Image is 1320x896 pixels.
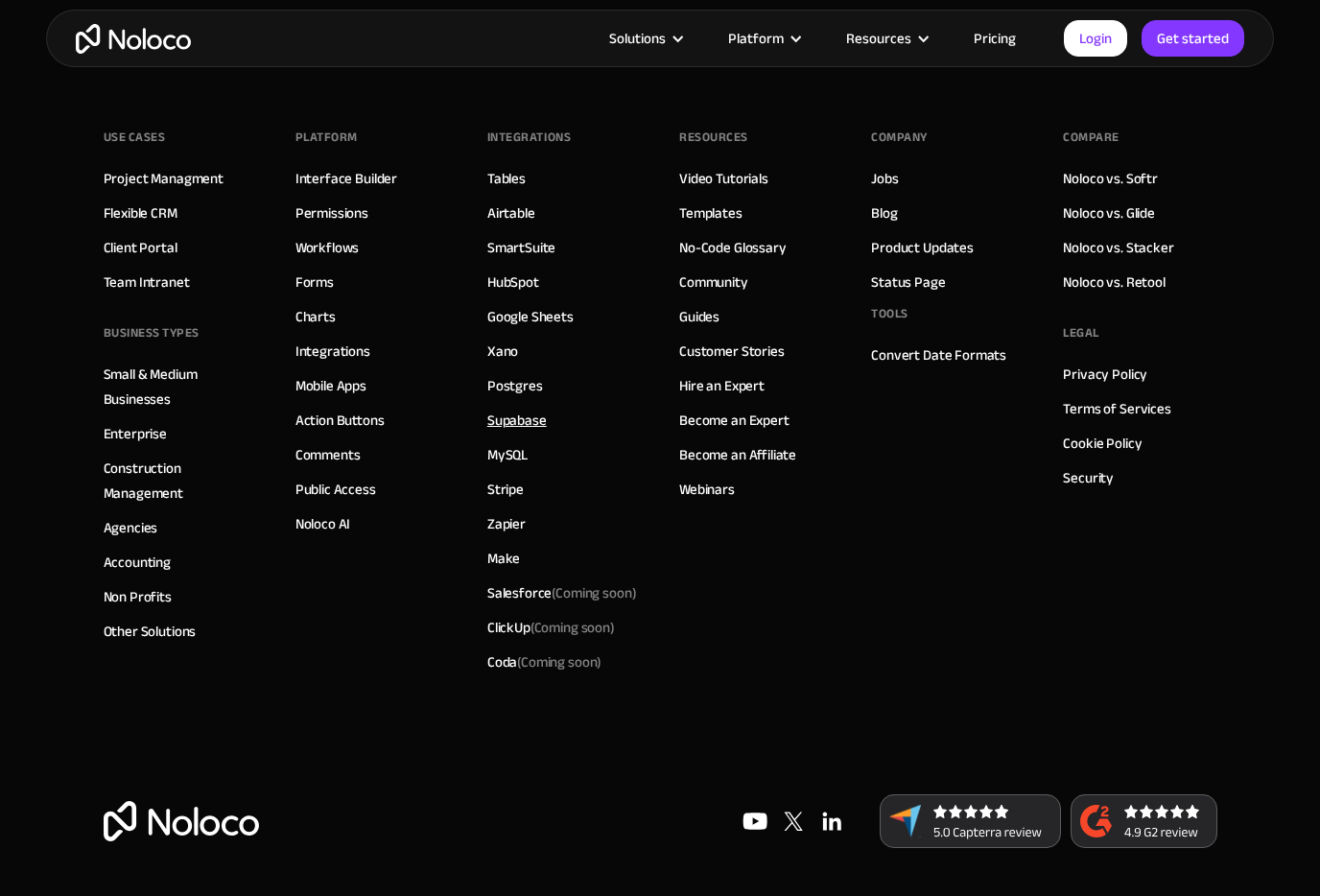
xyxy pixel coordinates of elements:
a: Permissions [295,200,368,225]
div: INTEGRATIONS [487,123,571,152]
a: Agencies [104,515,158,540]
a: Noloco vs. Stacker [1063,235,1173,260]
div: Company [871,123,928,152]
a: Become an Expert [679,408,790,433]
div: Resources [822,26,950,51]
a: Noloco vs. Retool [1063,270,1165,295]
a: Noloco AI [295,511,351,536]
a: Video Tutorials [679,166,768,191]
a: Forms [295,270,334,295]
a: Webinars [679,477,735,502]
a: Comments [295,442,361,467]
a: Hire an Expert [679,373,765,398]
a: Convert Date Formats [871,342,1006,367]
span: (Coming soon) [530,614,615,641]
div: Platform [704,26,822,51]
a: Guides [679,304,719,329]
div: Platform [295,123,358,152]
a: Blog [871,200,897,225]
a: Project Managment [104,166,224,191]
a: Get started [1142,20,1244,57]
a: Tables [487,166,526,191]
div: BUSINESS TYPES [104,318,200,347]
a: HubSpot [487,270,539,295]
a: Construction Management [104,456,257,506]
a: Public Access [295,477,376,502]
a: Mobile Apps [295,373,366,398]
div: Coda [487,649,601,674]
a: Small & Medium Businesses [104,362,257,412]
a: home [76,24,191,54]
a: Xano [487,339,518,364]
a: Pricing [950,26,1040,51]
a: Noloco vs. Softr [1063,166,1158,191]
a: Privacy Policy [1063,362,1147,387]
a: Flexible CRM [104,200,177,225]
a: SmartSuite [487,235,556,260]
a: Google Sheets [487,304,574,329]
a: Security [1063,465,1114,490]
a: Accounting [104,550,172,575]
div: ClickUp [487,615,615,640]
a: Charts [295,304,336,329]
a: Cookie Policy [1063,431,1142,456]
a: Zapier [487,511,526,536]
div: Tools [871,299,908,328]
a: Customer Stories [679,339,785,364]
a: Status Page [871,270,945,295]
div: Compare [1063,123,1120,152]
a: Stripe [487,477,524,502]
a: Terms of Services [1063,396,1170,421]
a: Client Portal [104,235,177,260]
div: Resources [846,26,911,51]
span: (Coming soon) [517,648,601,675]
a: Action Buttons [295,408,385,433]
div: Salesforce [487,580,637,605]
a: Interface Builder [295,166,397,191]
span: (Coming soon) [552,579,636,606]
a: Make [487,546,520,571]
a: Non Profits [104,584,172,609]
a: Airtable [487,200,535,225]
a: Product Updates [871,235,974,260]
div: Solutions [609,26,666,51]
a: Enterprise [104,421,168,446]
a: Other Solutions [104,619,197,644]
div: Resources [679,123,748,152]
div: Solutions [585,26,704,51]
a: Login [1064,20,1127,57]
div: Use Cases [104,123,166,152]
a: Jobs [871,166,898,191]
a: Integrations [295,339,370,364]
a: Noloco vs. Glide [1063,200,1155,225]
a: Workflows [295,235,360,260]
a: Templates [679,200,742,225]
a: Supabase [487,408,547,433]
a: Postgres [487,373,543,398]
a: No-Code Glossary [679,235,787,260]
a: Community [679,270,748,295]
a: Team Intranet [104,270,190,295]
div: Platform [728,26,784,51]
a: MySQL [487,442,528,467]
a: Become an Affiliate [679,442,796,467]
div: Legal [1063,318,1099,347]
